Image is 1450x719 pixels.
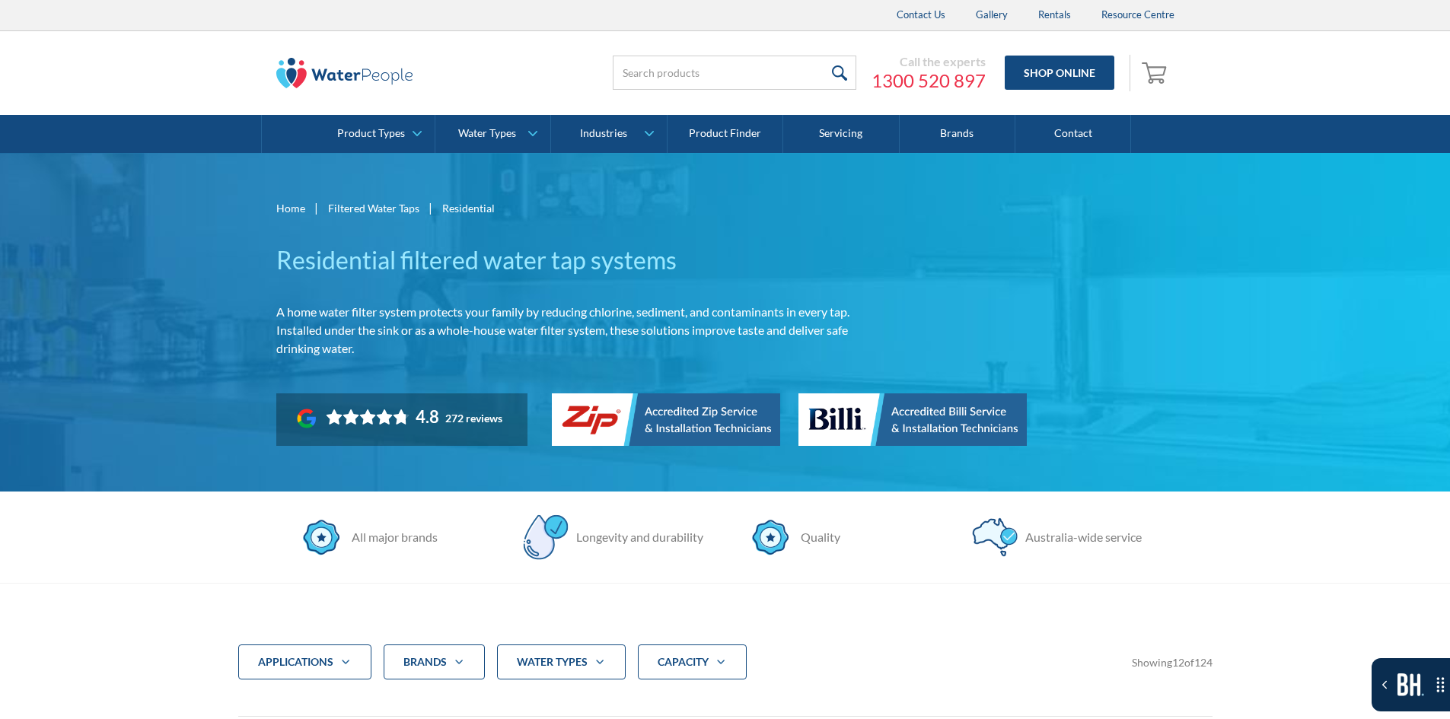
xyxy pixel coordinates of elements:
div: water Types [497,644,626,679]
div: 4.8 [416,406,439,428]
a: Servicing [783,115,899,153]
a: Open empty cart [1138,55,1174,91]
img: The Water People [276,58,413,88]
div: Water Types [458,127,516,140]
div: Brands [384,644,485,679]
a: Filtered Water Taps [328,200,419,216]
div: applications [238,644,371,679]
div: Rating: 4.8 out of 5 [326,406,439,428]
div: Australia-wide service [1018,528,1142,546]
div: | [313,199,320,217]
div: Residential [442,200,495,216]
span: 124 [1194,656,1213,669]
span: 12 [1172,656,1184,669]
div: | [427,199,435,217]
strong: CAPACITY [658,655,709,668]
img: shopping cart [1142,60,1171,84]
a: Water Types [435,115,550,153]
a: Brands [900,115,1015,153]
a: Product Finder [668,115,783,153]
div: Showing of [1132,654,1213,670]
div: CAPACITY [638,644,747,679]
div: Quality [793,528,840,546]
a: Home [276,200,305,216]
strong: water Types [517,655,588,668]
a: Industries [551,115,666,153]
a: Shop Online [1005,56,1114,90]
a: Product Types [320,115,435,153]
div: Longevity and durability [569,528,703,546]
a: Contact [1015,115,1131,153]
div: 272 reviews [445,412,502,425]
div: Call the experts [872,54,986,69]
p: A home water filter system protects your family by reducing chlorine, sediment, and contaminants ... [276,303,861,358]
div: All major brands [344,528,438,546]
div: Industries [580,127,627,140]
h1: Residential filtered water tap systems [276,242,861,278]
input: Search products [613,56,856,90]
div: Product Types [337,127,405,140]
form: Filter 5 [238,644,1213,704]
a: 1300 520 897 [872,69,986,92]
div: Brands [403,654,447,670]
div: applications [258,654,333,670]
